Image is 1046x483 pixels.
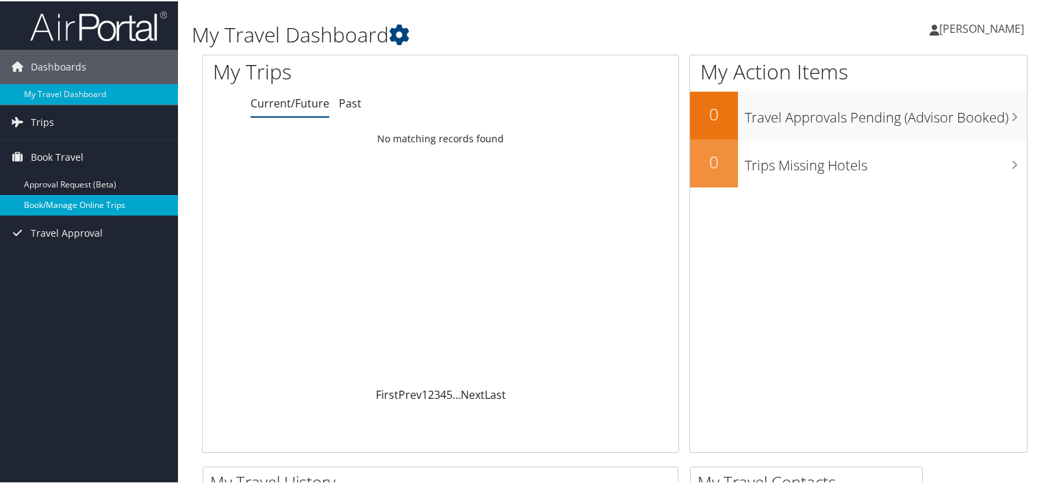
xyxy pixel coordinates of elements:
td: No matching records found [203,125,678,150]
a: 1 [422,386,428,401]
a: 2 [428,386,434,401]
a: 4 [440,386,446,401]
a: Next [461,386,485,401]
a: 0Trips Missing Hotels [690,138,1027,186]
h2: 0 [690,149,738,172]
a: Last [485,386,506,401]
h1: My Travel Dashboard [192,19,756,48]
span: Trips [31,104,54,138]
span: Book Travel [31,139,84,173]
h3: Trips Missing Hotels [745,148,1027,174]
a: First [376,386,398,401]
span: Travel Approval [31,215,103,249]
a: 5 [446,386,452,401]
h1: My Trips [213,56,470,85]
span: … [452,386,461,401]
span: [PERSON_NAME] [939,20,1024,35]
a: Past [339,94,361,109]
span: Dashboards [31,49,86,83]
a: Prev [398,386,422,401]
a: 3 [434,386,440,401]
a: [PERSON_NAME] [930,7,1038,48]
h1: My Action Items [690,56,1027,85]
h2: 0 [690,101,738,125]
h3: Travel Approvals Pending (Advisor Booked) [745,100,1027,126]
a: 0Travel Approvals Pending (Advisor Booked) [690,90,1027,138]
img: airportal-logo.png [30,9,167,41]
a: Current/Future [251,94,329,109]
